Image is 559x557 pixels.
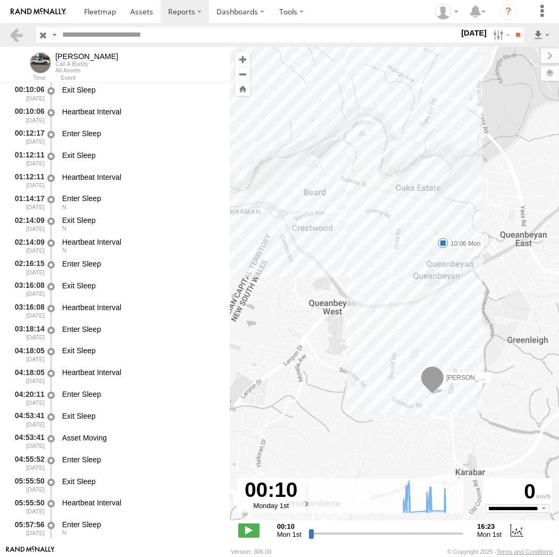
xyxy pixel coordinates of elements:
span: Heading: 2 [62,247,66,253]
div: Exit Sleep [62,281,220,290]
button: Zoom in [235,52,250,66]
div: Enter Sleep [62,129,220,138]
div: 03:16:08 [DATE] [9,279,46,299]
div: 05:55:50 [DATE] [9,497,46,517]
button: Zoom out [235,66,250,81]
div: 01:12:11 [DATE] [9,149,46,169]
div: Enter Sleep [62,455,220,464]
div: Enter Sleep [62,325,220,334]
div: Enter Sleep [62,259,220,269]
div: Exit Sleep [62,411,220,421]
label: Export results as... [532,27,550,43]
div: 04:53:41 [DATE] [9,431,46,451]
div: Exit Sleep [62,85,220,95]
div: 04:53:41 [DATE] [9,410,46,429]
div: 00:12:17 [DATE] [9,127,46,147]
div: 04:20:11 [DATE] [9,388,46,408]
div: Time [9,76,46,81]
div: Enter Sleep [62,389,220,399]
div: 00:10:06 [DATE] [9,105,46,125]
div: 05:55:50 [DATE] [9,475,46,495]
span: Heading: 2 [62,204,66,210]
div: 05:57:56 [DATE] [9,518,46,538]
span: Mon 1st Sep 2025 [477,530,502,538]
label: [DATE] [459,27,489,39]
label: Search Query [50,27,59,43]
div: 04:18:05 [DATE] [9,345,46,364]
a: Terms and Conditions [497,548,553,555]
i: ? [500,3,517,20]
div: Exit Sleep [62,477,220,486]
div: 02:14:09 [DATE] [9,214,46,234]
div: 00:10:06 [DATE] [9,84,46,103]
div: Heartbeat Interval [62,303,220,312]
div: Exit Sleep [62,151,220,160]
strong: 00:10 [277,522,302,530]
label: 10:06 Mon [443,239,484,248]
span: Heading: 2 [62,225,66,231]
div: Heartbeat Interval [62,172,220,182]
a: Back to previous Page [9,27,24,43]
div: 0 [485,480,550,504]
div: Exit Sleep [62,346,220,355]
div: 02:14:09 [DATE] [9,236,46,255]
div: Helen Mason [431,4,462,20]
div: 03:18:14 [DATE] [9,323,46,343]
div: Call A Buddy [55,61,118,67]
div: Enter Sleep [62,520,220,529]
div: Heartbeat Interval [62,368,220,377]
div: Enter Sleep [62,194,220,203]
strong: 16:23 [477,522,502,530]
div: Heartbeat Interval [62,107,220,117]
div: 01:14:17 [DATE] [9,193,46,212]
div: Heartbeat Interval [62,498,220,508]
span: Mon 1st Sep 2025 [277,530,302,538]
img: rand-logo.svg [11,8,66,15]
div: 02:16:15 [DATE] [9,257,46,277]
div: Heartbeat Interval [62,237,220,247]
div: 01:12:11 [DATE] [9,171,46,190]
div: Version: 306.00 [231,548,271,555]
div: 03:16:08 [DATE] [9,301,46,321]
div: © Copyright 2025 - [447,548,553,555]
a: Visit our Website [6,546,55,557]
div: 04:55:52 [DATE] [9,453,46,473]
button: Zoom Home [235,81,250,96]
div: Event [61,76,230,81]
label: Search Filter Options [489,27,512,43]
label: Play/Stop [238,523,260,537]
span: [PERSON_NAME] [446,373,498,381]
span: Heading: 3 [62,529,66,536]
div: Andrew - View Asset History [55,52,118,61]
div: Exit Sleep [62,215,220,225]
div: Asset Moving [62,433,220,443]
div: 04:18:05 [DATE] [9,366,46,386]
div: All Assets [55,67,118,73]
